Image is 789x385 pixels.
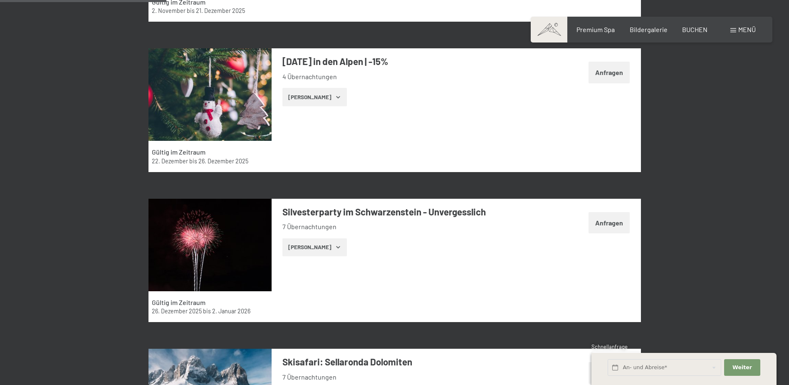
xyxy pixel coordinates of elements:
[589,62,630,83] button: Anfragen
[282,72,530,81] li: 4 Übernachtungen
[198,157,248,165] time: 26.12.2025
[152,148,205,156] strong: Gültig im Zeitraum
[152,307,202,315] time: 26.12.2025
[282,238,347,257] button: [PERSON_NAME]
[282,55,530,68] h3: [DATE] in den Alpen | -15%
[738,25,756,33] span: Menü
[589,212,630,233] button: Anfragen
[282,205,530,218] h3: Silvesterparty im Schwarzenstein - Unvergesslich
[152,157,188,165] time: 22.12.2025
[591,343,628,350] span: Schnellanfrage
[576,25,615,33] a: Premium Spa
[282,372,530,382] li: 7 Übernachtungen
[152,157,267,165] div: bis
[152,7,267,15] div: bis
[152,7,186,14] time: 02.11.2025
[630,25,668,33] a: Bildergalerie
[732,364,752,371] span: Weiter
[148,199,272,291] img: mss_renderimg.php
[682,25,707,33] a: BUCHEN
[282,222,530,231] li: 7 Übernachtungen
[152,298,205,306] strong: Gültig im Zeitraum
[724,359,760,376] button: Weiter
[282,88,347,106] button: [PERSON_NAME]
[196,7,245,14] time: 21.12.2025
[282,355,530,368] h3: Skisafari: Sellaronda Dolomiten
[212,307,250,315] time: 02.01.2026
[152,307,267,315] div: bis
[148,48,272,141] img: mss_renderimg.php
